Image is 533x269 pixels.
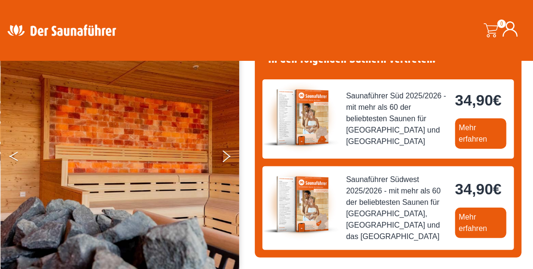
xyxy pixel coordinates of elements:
[455,181,502,198] bdi: 34,90
[493,181,502,198] span: €
[346,90,448,147] span: Saunaführer Süd 2025/2026 - mit mehr als 60 der beliebtesten Saunen für [GEOGRAPHIC_DATA] und [GE...
[497,19,506,28] span: 0
[346,174,448,242] span: Saunaführer Südwest 2025/2026 - mit mehr als 60 der beliebtesten Saunen für [GEOGRAPHIC_DATA], [G...
[262,166,338,242] img: der-saunafuehrer-2025-suedwest.jpg
[455,118,506,149] a: Mehr erfahren
[221,146,244,170] button: Next
[9,146,33,170] button: Previous
[455,208,506,238] a: Mehr erfahren
[493,92,502,109] span: €
[262,79,338,155] img: der-saunafuehrer-2025-sued.jpg
[455,92,502,109] bdi: 34,90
